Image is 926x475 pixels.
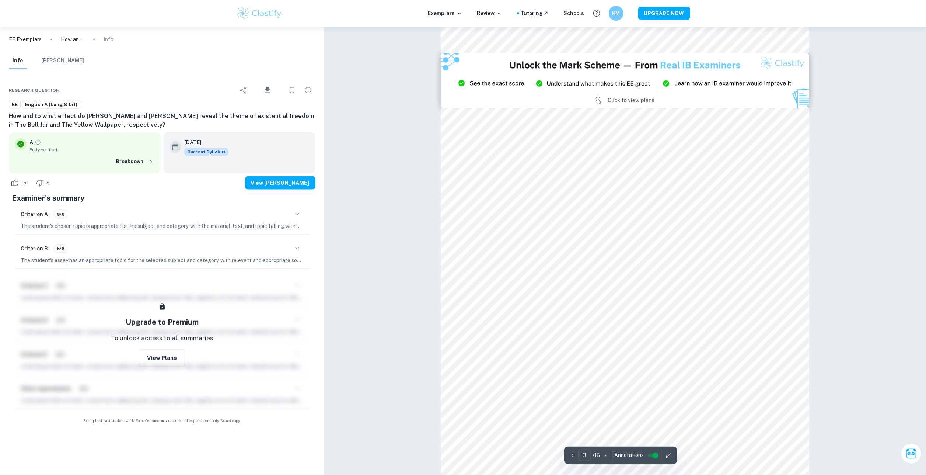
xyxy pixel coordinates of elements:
h5: Upgrade to Premium [126,317,199,328]
span: 6/6 [54,211,67,218]
a: Grade fully verified [35,139,41,146]
h6: KM [612,9,620,17]
button: Ask Clai [901,443,922,464]
span: Research question [9,87,60,94]
button: View [PERSON_NAME] [245,176,315,190]
div: Share [236,83,251,98]
div: Like [9,177,33,189]
p: The student's essay has an appropriate topic for the selected subject and category, with relevant... [21,256,304,264]
span: Example of past student work. For reference on structure and expectations only. Do not copy. [9,418,315,424]
a: EE Exemplars [9,35,42,44]
p: Review [477,9,502,17]
span: Fully verified [29,146,155,153]
p: A [29,138,33,146]
button: [PERSON_NAME] [41,53,84,69]
div: Report issue [301,83,315,98]
h6: Criterion A [21,210,48,218]
button: Info [9,53,27,69]
span: EE [9,101,20,108]
span: 9 [42,179,54,187]
button: KM [609,6,623,21]
a: English A (Lang & Lit) [22,100,80,109]
a: EE [9,100,21,109]
button: Help and Feedback [590,7,603,20]
button: UPGRADE NOW [638,7,690,20]
div: This exemplar is based on the current syllabus. Feel free to refer to it for inspiration/ideas wh... [184,148,228,156]
p: How and to what effect do [PERSON_NAME] and [PERSON_NAME] reveal the theme of existential freedom... [61,35,84,44]
span: Annotations [614,451,644,459]
span: English A (Lang & Lit) [22,101,80,108]
h5: Examiner's summary [12,193,312,204]
div: Dislike [34,177,54,189]
h6: [DATE] [184,138,223,146]
p: / 16 [593,451,600,460]
h6: How and to what effect do [PERSON_NAME] and [PERSON_NAME] reveal the theme of existential freedom... [9,112,315,129]
button: Breakdown [114,156,155,167]
span: 151 [17,179,33,187]
div: Download [252,81,283,100]
span: 5/6 [54,245,67,252]
a: Schools [564,9,584,17]
h6: Criterion B [21,245,48,253]
div: Bookmark [284,83,299,98]
span: Current Syllabus [184,148,228,156]
button: View Plans [139,349,185,367]
img: Clastify logo [236,6,283,21]
a: Tutoring [521,9,549,17]
p: Info [104,35,113,44]
p: To unlock access to all summaries [111,334,213,343]
img: Ad [441,53,809,108]
p: Exemplars [428,9,462,17]
p: The student's chosen topic is appropriate for the subject and category, with the material, text, ... [21,222,304,230]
